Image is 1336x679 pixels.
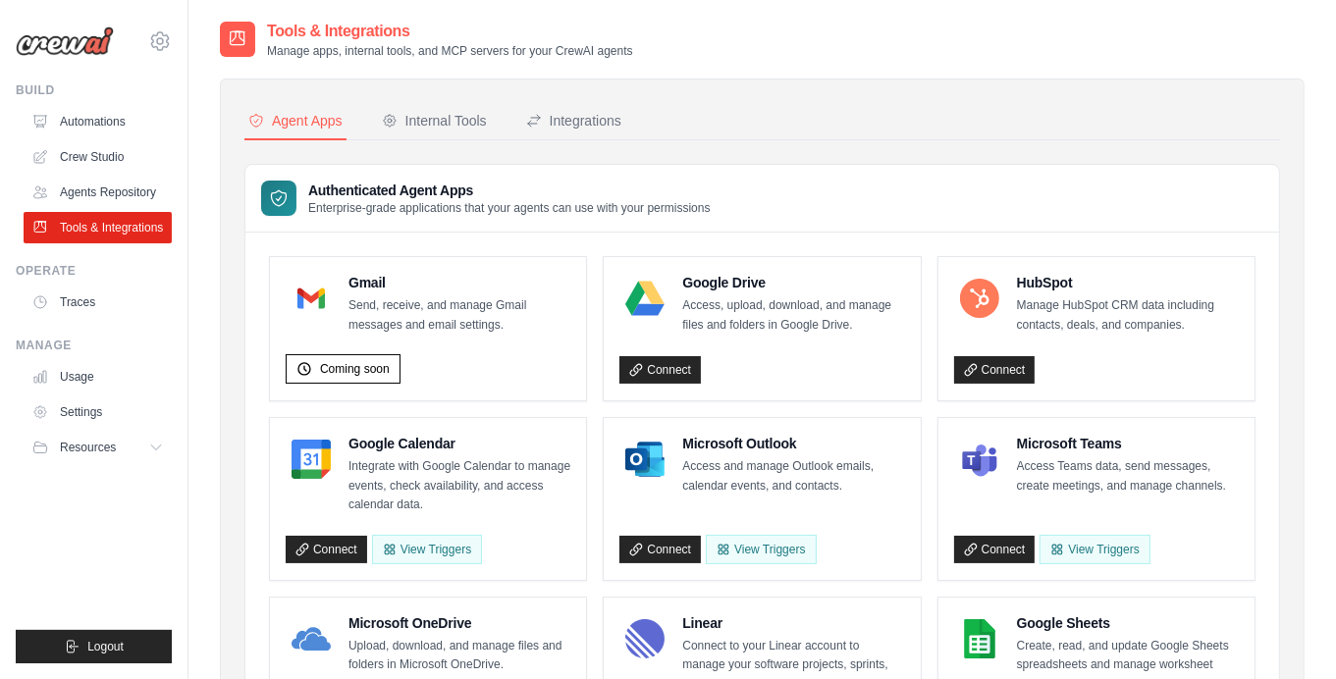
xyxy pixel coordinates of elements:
span: Resources [60,440,116,455]
div: Agent Apps [248,111,343,131]
div: Internal Tools [382,111,487,131]
a: Traces [24,287,172,318]
p: Enterprise-grade applications that your agents can use with your permissions [308,200,711,216]
h4: Google Drive [682,273,904,292]
img: Gmail Logo [292,279,331,318]
a: Agents Repository [24,177,172,208]
h4: Microsoft Outlook [682,434,904,453]
a: Crew Studio [24,141,172,173]
img: Logo [16,26,114,56]
a: Connect [619,536,701,563]
img: Google Drive Logo [625,279,665,318]
img: Microsoft Outlook Logo [625,440,665,479]
img: Linear Logo [625,619,665,658]
span: Logout [87,639,124,654]
img: Microsoft OneDrive Logo [292,619,331,658]
h4: Linear [682,613,904,633]
p: Access Teams data, send messages, create meetings, and manage channels. [1017,457,1239,496]
a: Usage [24,361,172,392]
button: View Triggers [372,535,482,564]
h3: Authenticated Agent Apps [308,181,711,200]
h4: Gmail [348,273,570,292]
h4: Google Sheets [1017,613,1239,633]
p: Access, upload, download, and manage files and folders in Google Drive. [682,296,904,335]
div: Manage [16,338,172,353]
p: Manage apps, internal tools, and MCP servers for your CrewAI agents [267,43,633,59]
button: Logout [16,630,172,663]
div: Build [16,82,172,98]
p: Upload, download, and manage files and folders in Microsoft OneDrive. [348,637,570,675]
button: Integrations [522,103,625,140]
h4: HubSpot [1017,273,1239,292]
button: Resources [24,432,172,463]
a: Connect [954,536,1036,563]
a: Tools & Integrations [24,212,172,243]
h4: Microsoft Teams [1017,434,1239,453]
h2: Tools & Integrations [267,20,633,43]
p: Integrate with Google Calendar to manage events, check availability, and access calendar data. [348,457,570,515]
a: Connect [954,356,1036,384]
h4: Microsoft OneDrive [348,613,570,633]
: View Triggers [1040,535,1149,564]
p: Send, receive, and manage Gmail messages and email settings. [348,296,570,335]
img: Microsoft Teams Logo [960,440,999,479]
img: Google Sheets Logo [960,619,999,658]
button: Internal Tools [378,103,491,140]
div: Integrations [526,111,621,131]
img: Google Calendar Logo [292,440,331,479]
img: HubSpot Logo [960,279,999,318]
a: Automations [24,106,172,137]
p: Manage HubSpot CRM data including contacts, deals, and companies. [1017,296,1239,335]
: View Triggers [706,535,816,564]
div: Operate [16,263,172,279]
a: Connect [286,536,367,563]
p: Access and manage Outlook emails, calendar events, and contacts. [682,457,904,496]
span: Coming soon [320,361,390,377]
a: Settings [24,396,172,428]
h4: Google Calendar [348,434,570,453]
button: Agent Apps [244,103,347,140]
a: Connect [619,356,701,384]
